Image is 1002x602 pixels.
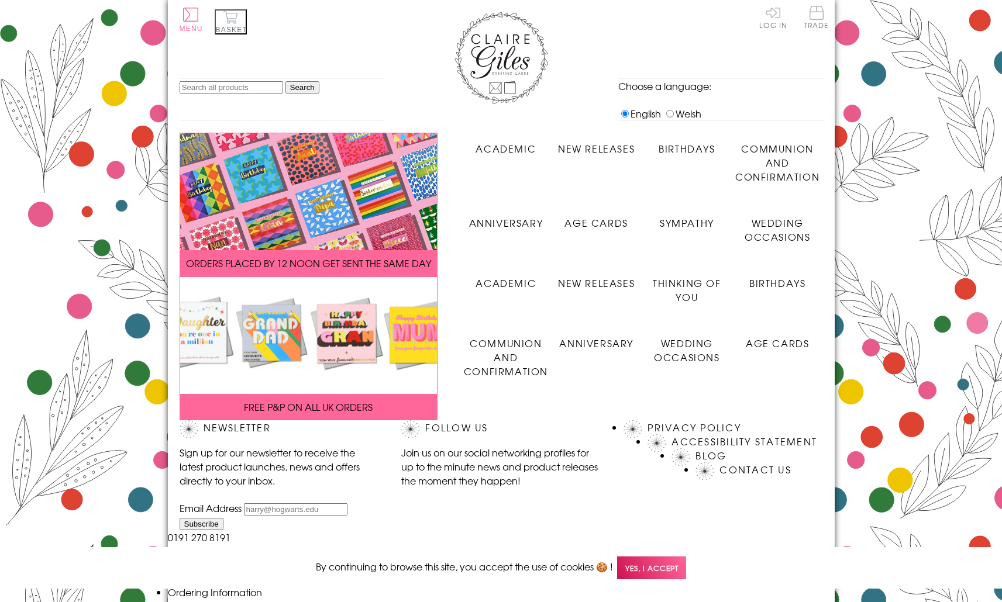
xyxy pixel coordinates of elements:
a: New Releases [551,133,642,155]
span: Sympathy [660,216,714,230]
label: Welsh [663,106,701,120]
a: Age Cards [551,207,642,230]
label: English [618,106,661,120]
a: Academic [461,133,552,155]
input: Subscribe [180,518,223,530]
span: ORDERS PLACED BY 12 NOON GET SENT THE SAME DAY [186,256,431,270]
span: Wedding Occasions [745,216,810,244]
a: Contact Us [719,462,791,476]
span: Anniversary [469,216,543,230]
input: Search [285,81,319,94]
span: Communion and Confirmation [464,336,548,378]
span: Academic [476,141,536,155]
a: Age Cards [732,327,823,350]
a: Trade [804,6,829,31]
a: Wedding Occasions [642,327,732,364]
a: Communion and Confirmation [732,133,823,184]
span: Yes, I accept [617,556,686,579]
input: Search all products [180,81,283,94]
span: Age Cards [746,336,809,350]
span: New Releases [558,141,635,155]
span: FREE P&P ON ALL UK ORDERS [244,400,373,414]
p: Choose a language: [618,79,823,93]
a: Birthdays [732,267,823,290]
a: Anniversary [461,207,552,230]
button: Menu [180,8,203,33]
span: Birthdays [659,141,715,155]
span: New Releases [558,276,635,290]
input: English [621,110,629,117]
span: Age Cards [564,216,628,230]
label: Email Address [180,501,242,515]
a: New Releases [551,267,642,290]
input: Welsh [666,110,674,117]
span: Menu [180,25,203,33]
a: Sympathy [642,207,732,230]
a: Ordering Information [168,585,262,599]
input: harry@hogwarts.edu [244,503,347,515]
p: Sign up for our newsletter to receive the latest product launches, news and offers directly to yo... [180,445,378,487]
a: Log In [759,6,787,29]
span: Thinking of You [653,276,721,304]
img: Claire Giles Greetings Cards [454,12,548,104]
span: Wedding Occasions [654,336,719,364]
button: Basket [215,9,247,34]
a: Academic [461,267,552,290]
a: Wedding Occasions [732,207,823,244]
a: 0191 270 8191 [168,530,230,544]
a: Blog [695,448,726,462]
span: Academic [476,276,536,290]
a: Accessibility Statement [672,434,817,448]
span: Birthdays [749,276,805,290]
p: Join us on our social networking profiles for up to the minute news and product releases the mome... [401,445,600,487]
span: Trade [804,6,829,29]
h2: Follow Us [401,420,600,438]
a: Birthdays [642,133,732,155]
h2: Newsletter [180,420,378,438]
span: Communion and Confirmation [735,141,819,184]
a: Privacy Policy [648,420,741,434]
a: Communion and Confirmation [461,327,552,378]
a: Thinking of You [642,267,732,304]
a: Anniversary [551,327,642,350]
span: Anniversary [559,336,633,350]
